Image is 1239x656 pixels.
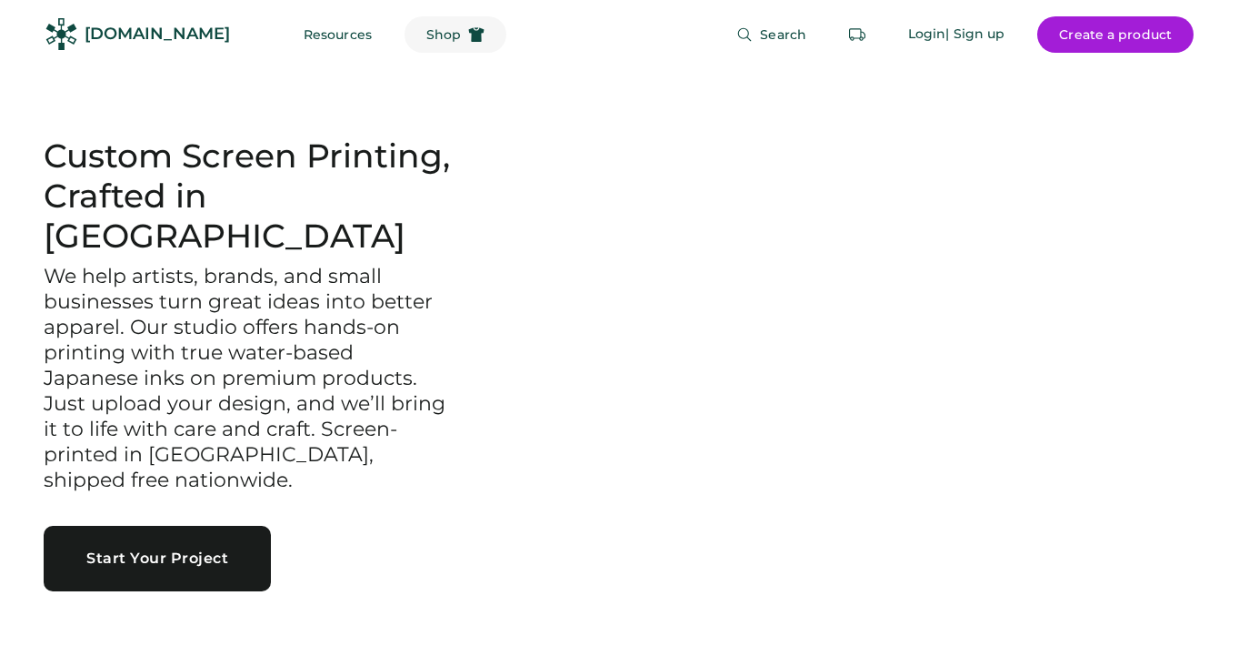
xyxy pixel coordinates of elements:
button: Shop [405,16,506,53]
div: Login [908,25,946,44]
h3: We help artists, brands, and small businesses turn great ideas into better apparel. Our studio of... [44,264,452,492]
button: Start Your Project [44,526,271,591]
img: Rendered Logo - Screens [45,18,77,50]
h1: Custom Screen Printing, Crafted in [GEOGRAPHIC_DATA] [44,136,452,257]
div: | Sign up [945,25,1004,44]
button: Create a product [1037,16,1194,53]
button: Resources [282,16,394,53]
div: [DOMAIN_NAME] [85,23,230,45]
span: Search [760,28,806,41]
button: Search [714,16,828,53]
button: Retrieve an order [839,16,875,53]
span: Shop [426,28,461,41]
